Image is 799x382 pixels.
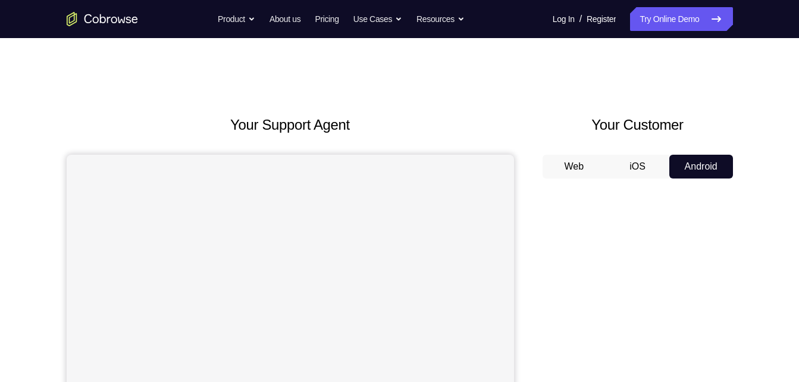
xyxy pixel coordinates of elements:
a: About us [270,7,300,31]
h2: Your Support Agent [67,114,514,136]
a: Register [587,7,616,31]
button: Use Cases [353,7,402,31]
h2: Your Customer [543,114,733,136]
a: Pricing [315,7,339,31]
button: Product [218,7,255,31]
button: Web [543,155,606,179]
span: / [579,12,582,26]
button: Android [669,155,733,179]
button: Resources [416,7,465,31]
a: Go to the home page [67,12,138,26]
a: Try Online Demo [630,7,732,31]
button: iOS [606,155,669,179]
a: Log In [553,7,575,31]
